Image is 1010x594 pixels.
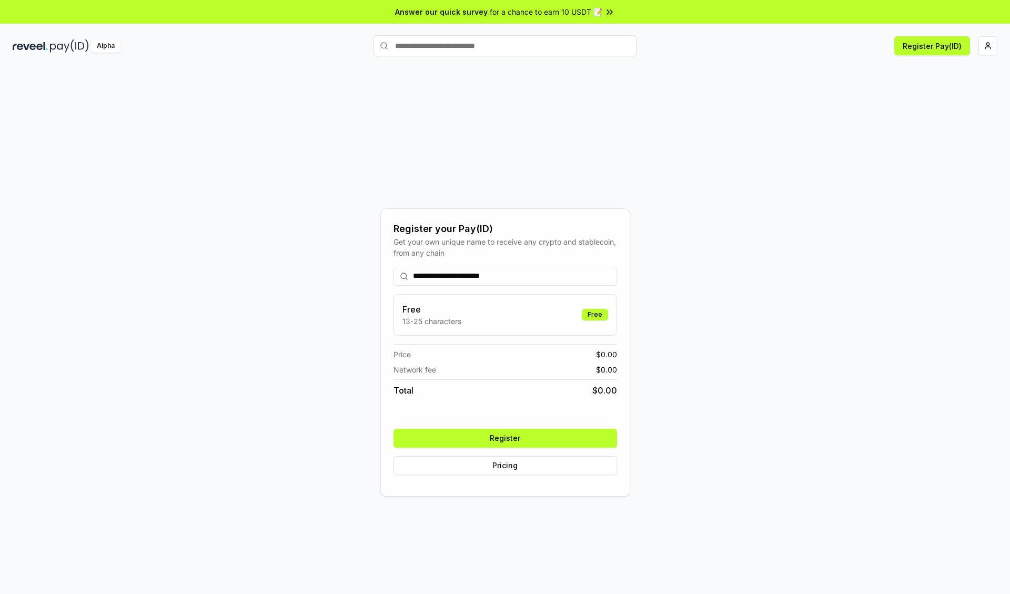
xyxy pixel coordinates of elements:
[395,6,488,17] span: Answer our quick survey
[50,39,89,53] img: pay_id
[393,364,436,375] span: Network fee
[402,303,461,316] h3: Free
[592,384,617,397] span: $ 0.00
[490,6,602,17] span: for a chance to earn 10 USDT 📝
[13,39,48,53] img: reveel_dark
[582,309,608,320] div: Free
[393,384,413,397] span: Total
[402,316,461,327] p: 13-25 characters
[393,236,617,258] div: Get your own unique name to receive any crypto and stablecoin, from any chain
[393,349,411,360] span: Price
[91,39,120,53] div: Alpha
[596,349,617,360] span: $ 0.00
[596,364,617,375] span: $ 0.00
[894,36,970,55] button: Register Pay(ID)
[393,456,617,475] button: Pricing
[393,222,617,236] div: Register your Pay(ID)
[393,429,617,448] button: Register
